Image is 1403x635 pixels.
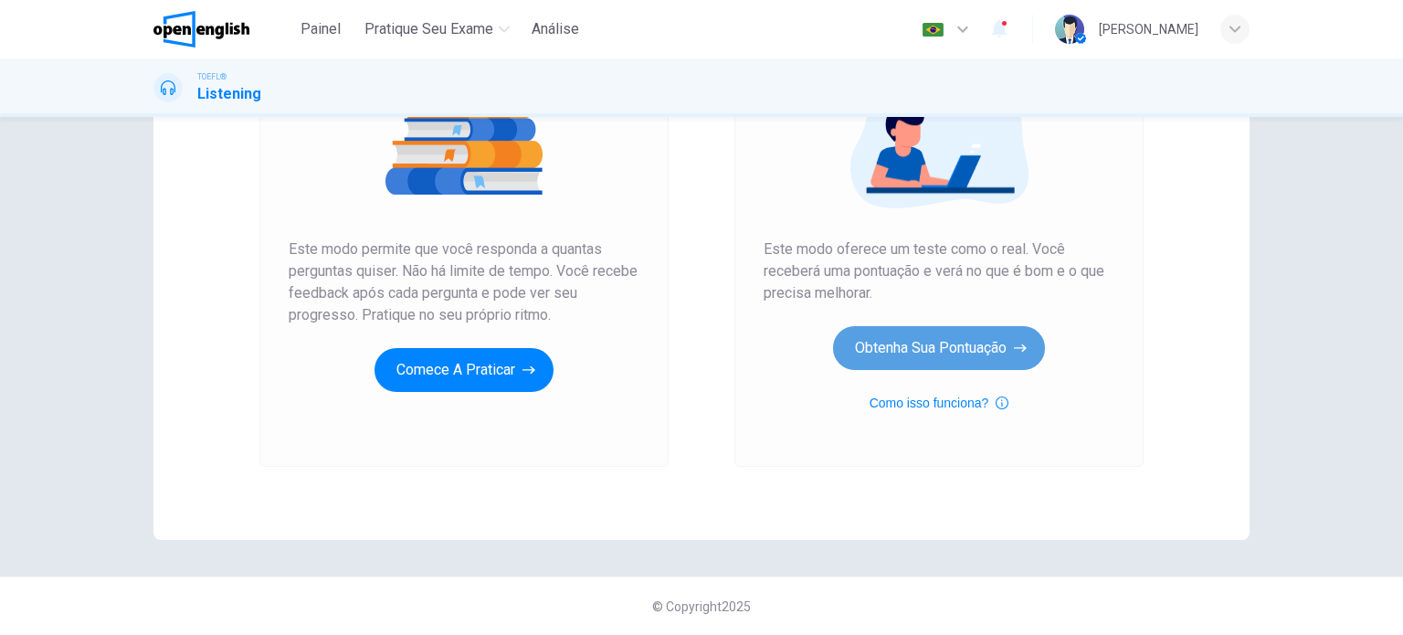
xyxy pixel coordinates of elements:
[532,18,579,40] span: Análise
[833,326,1045,370] button: Obtenha sua pontuação
[301,18,341,40] span: Painel
[197,70,227,83] span: TOEFL®
[197,83,261,105] h1: Listening
[1055,15,1084,44] img: Profile picture
[357,13,517,46] button: Pratique seu exame
[153,11,291,48] a: OpenEnglish logo
[374,348,554,392] button: Comece a praticar
[364,18,493,40] span: Pratique seu exame
[524,13,586,46] button: Análise
[870,392,1009,414] button: Como isso funciona?
[153,11,249,48] img: OpenEnglish logo
[922,23,944,37] img: pt
[289,238,639,326] span: Este modo permite que você responda a quantas perguntas quiser. Não há limite de tempo. Você rece...
[764,238,1114,304] span: Este modo oferece um teste como o real. Você receberá uma pontuação e verá no que é bom e o que p...
[652,599,751,614] span: © Copyright 2025
[1099,18,1198,40] div: [PERSON_NAME]
[291,13,350,46] button: Painel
